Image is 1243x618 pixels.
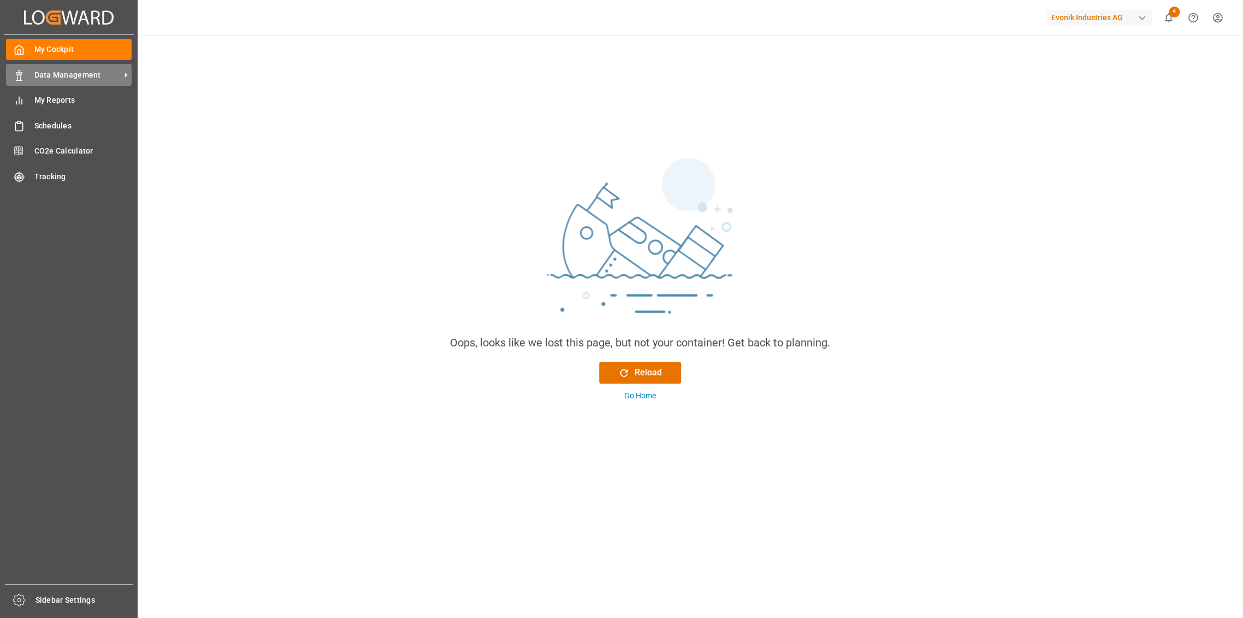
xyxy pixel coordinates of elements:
a: My Reports [6,90,132,111]
span: Schedules [34,120,132,132]
a: Schedules [6,115,132,136]
span: Data Management [34,69,121,81]
button: Go Home [599,390,681,402]
span: 4 [1169,7,1180,17]
span: My Cockpit [34,44,132,55]
button: Reload [599,362,681,384]
span: Sidebar Settings [35,595,133,606]
button: Help Center [1181,5,1205,30]
a: Tracking [6,166,132,187]
span: CO2e Calculator [34,145,132,157]
button: Evonik Industries AG [1047,7,1156,28]
span: Tracking [34,171,132,183]
a: My Cockpit [6,39,132,60]
div: Oops, looks like we lost this page, but not your container! Get back to planning. [450,334,830,351]
div: Reload [618,366,661,379]
img: sinking_ship.png [476,153,804,334]
span: My Reports [34,95,132,106]
div: Evonik Industries AG [1047,10,1152,26]
button: show 4 new notifications [1156,5,1181,30]
a: CO2e Calculator [6,140,132,162]
div: Go Home [624,390,656,402]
